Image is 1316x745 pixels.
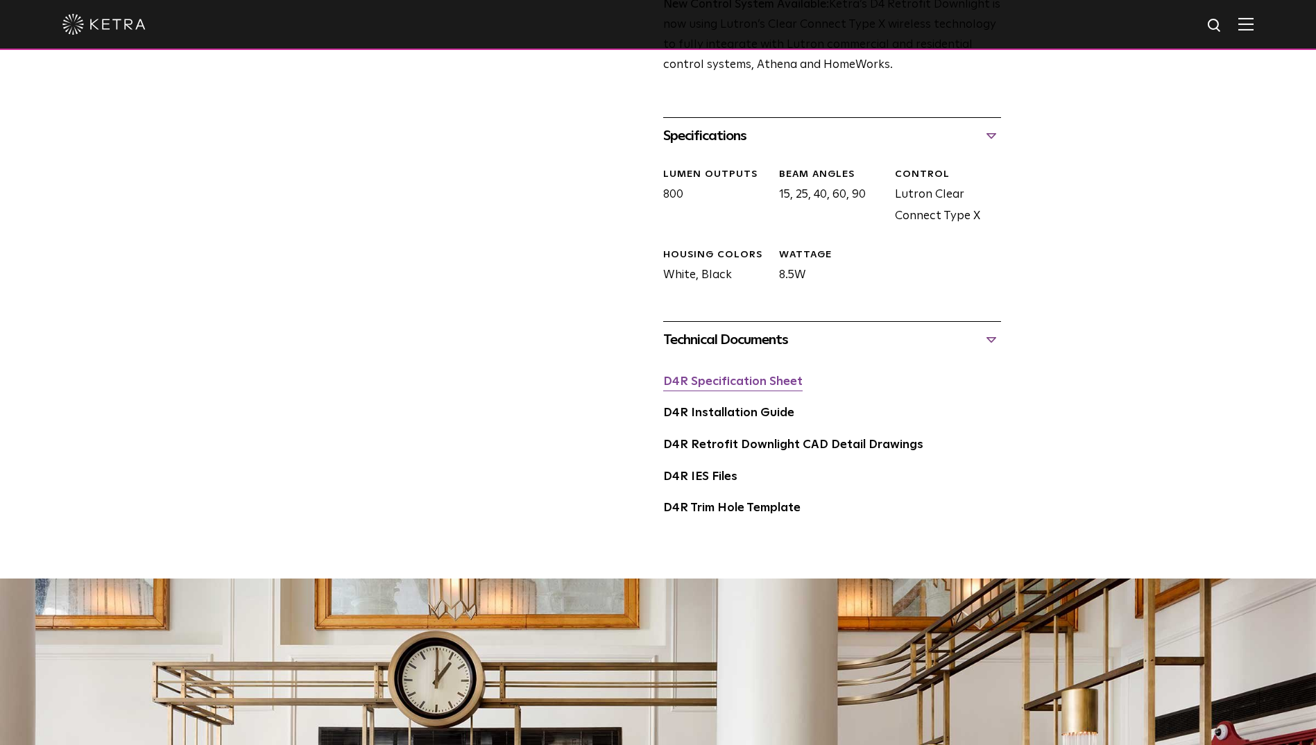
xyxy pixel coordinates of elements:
[663,168,769,182] div: LUMEN OUTPUTS
[663,407,794,419] a: D4R Installation Guide
[663,376,803,388] a: D4R Specification Sheet
[895,168,1000,182] div: CONTROL
[769,248,885,286] div: 8.5W
[779,168,885,182] div: Beam Angles
[885,168,1000,228] div: Lutron Clear Connect Type X
[663,125,1001,147] div: Specifications
[663,471,737,483] a: D4R IES Files
[663,439,923,451] a: D4R Retrofit Downlight CAD Detail Drawings
[62,14,146,35] img: ketra-logo-2019-white
[1206,17,1224,35] img: search icon
[653,248,769,286] div: White, Black
[1238,17,1254,31] img: Hamburger%20Nav.svg
[769,168,885,228] div: 15, 25, 40, 60, 90
[663,329,1001,351] div: Technical Documents
[663,248,769,262] div: HOUSING COLORS
[779,248,885,262] div: WATTAGE
[653,168,769,228] div: 800
[663,502,801,514] a: D4R Trim Hole Template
